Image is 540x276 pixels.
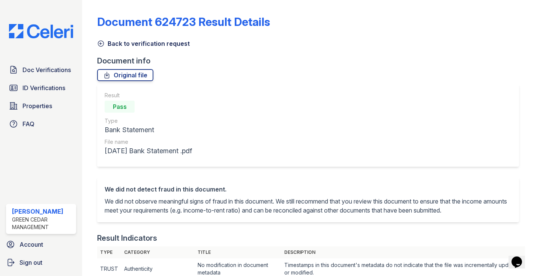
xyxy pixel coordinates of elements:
span: Account [19,240,43,249]
div: [DATE] Bank Statement .pdf [105,146,192,156]
a: Back to verification request [97,39,190,48]
span: ID Verifications [22,83,65,92]
iframe: chat widget [508,246,532,268]
p: We did not observe meaningful signs of fraud in this document. We still recommend that you review... [105,197,511,215]
a: ID Verifications [6,80,76,95]
a: Document 624723 Result Details [97,15,270,29]
a: Doc Verifications [6,62,76,77]
div: Result Indicators [97,233,157,243]
div: Pass [105,101,135,113]
th: Title [195,246,281,258]
span: Doc Verifications [22,65,71,74]
img: CE_Logo_Blue-a8612792a0a2168367f1c8372b55b34899dd931a85d93a1a3d3e32e68fde9ad4.png [3,24,79,38]
a: Properties [6,98,76,113]
div: Bank Statement [105,125,192,135]
span: Sign out [19,258,42,267]
a: FAQ [6,116,76,131]
span: FAQ [22,119,34,128]
div: We did not detect fraud in this document. [105,185,511,194]
div: File name [105,138,192,146]
div: [PERSON_NAME] [12,207,73,216]
div: Green Cedar Management [12,216,73,231]
th: Type [97,246,121,258]
div: Document info [97,56,525,66]
th: Category [121,246,195,258]
div: Result [105,92,192,99]
a: Original file [97,69,153,81]
span: Properties [22,101,52,110]
div: Type [105,117,192,125]
th: Description [281,246,525,258]
a: Sign out [3,255,79,270]
a: Account [3,237,79,252]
